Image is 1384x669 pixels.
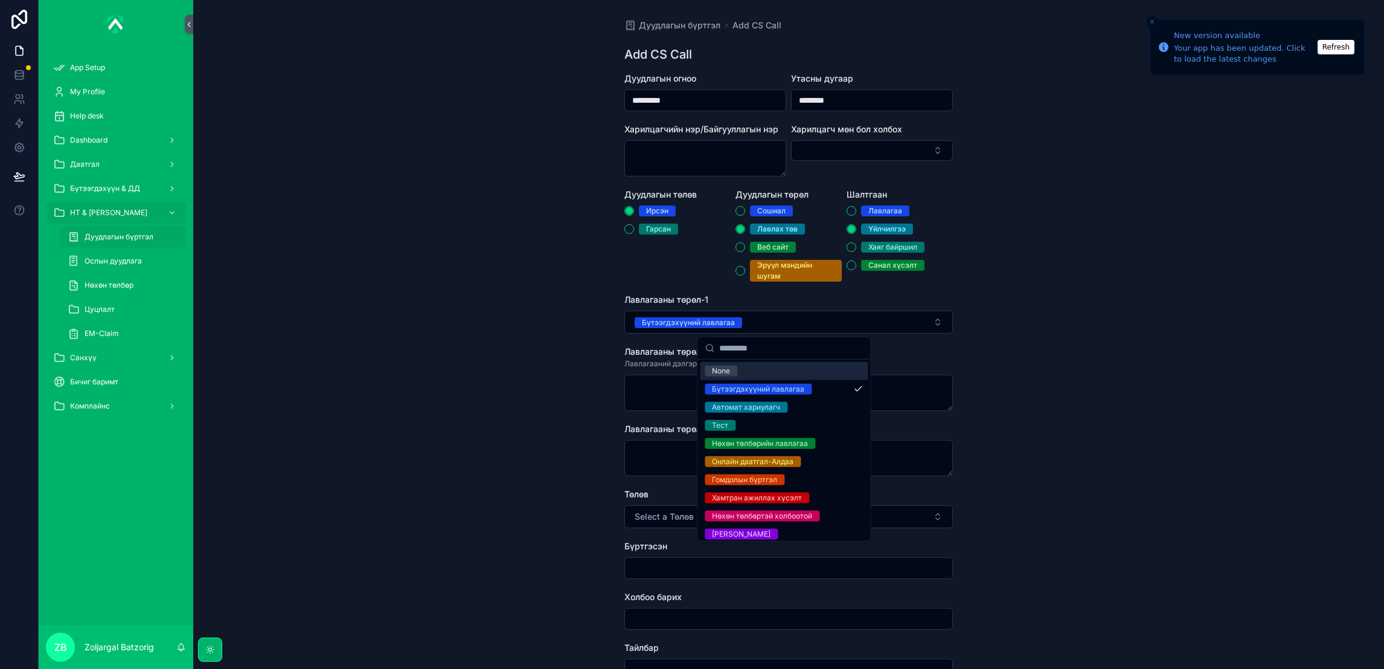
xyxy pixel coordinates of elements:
[70,111,104,121] span: Help desk
[712,493,802,503] div: Хамтран ажиллах хүсэлт
[791,140,953,161] button: Select Button
[712,438,808,449] div: Нөхөн төлбөрийн лавлагаа
[39,48,193,433] div: scrollable content
[624,592,682,602] span: Холбоо барих
[712,366,730,377] div: None
[85,232,153,242] span: Дуудлагын бүртгэл
[85,256,142,266] span: Ослын дуудлага
[1174,43,1314,65] div: Your app has been updated. Click to load the latest changes
[107,15,124,34] img: App logo
[1174,30,1314,42] div: New version available
[85,329,119,338] span: EM-Claim
[70,401,110,411] span: Комплайнс
[646,224,671,234] div: Гарсан
[85,305,115,314] span: Цуцлалт
[735,189,809,199] span: Дуудлагын төрөл
[46,129,186,151] a: Dashboard
[712,529,770,540] div: [PERSON_NAME]
[635,511,694,523] span: Select a Төлөв
[868,260,917,271] div: Санал хүсэлт
[757,242,789,253] div: Веб сайт
[46,81,186,103] a: My Profile
[624,294,708,305] span: Лавлагааны төрөл-1
[624,541,667,551] span: Бүртгэсэн
[847,189,887,199] span: Шалтгаан
[868,205,902,216] div: Лавлагаа
[712,384,804,395] div: Бүтээгдэхүүний лавлагаа
[46,371,186,393] a: Бичиг баримт
[70,63,105,73] span: App Setup
[624,311,953,334] button: Select Button
[624,642,659,653] span: Тайлбар
[639,19,720,31] span: Дуудлагын бүртгэл
[791,73,853,83] span: Утасны дугаар
[757,260,835,282] div: Эрүүл мэндийн шугам
[46,178,186,199] a: Бүтээгдэхүүн & ДД
[624,46,692,63] h1: Add CS Call
[624,19,720,31] a: Дуудлагын бүртгэл
[70,377,118,387] span: Бичиг баримт
[697,360,870,541] div: Suggestions
[791,124,902,134] span: Харилцагч мөн бол холбох
[85,280,133,290] span: Нөхөн төлбөр
[1318,40,1354,54] button: Refresh
[712,474,777,485] div: Гомдолын бүртгэл
[624,505,953,528] button: Select Button
[712,420,728,431] div: Тест
[85,641,154,653] p: Zoljargal Batzorig
[46,202,186,224] a: НТ & [PERSON_NAME]
[624,359,783,369] span: Лавлагааний дэлгэрэнгүй - [PERSON_NAME]
[70,160,100,169] span: Даатгал
[60,250,186,272] a: Ослын дуудлага
[757,224,798,234] div: Лавлах төв
[642,317,735,328] div: Бүтээгдэхүүний лавлагаа
[60,323,186,344] a: EM-Claim
[60,299,186,320] a: Цуцлалт
[46,154,186,175] a: Даатгал
[624,189,697,199] span: Дуудлагын төлөв
[70,135,107,145] span: Dashboard
[712,456,793,467] div: Онлайн даатгал-Алдаа
[46,347,186,369] a: Санхүү
[46,57,186,79] a: App Setup
[70,184,140,193] span: Бүтээгдэхүүн & ДД
[70,87,105,97] span: My Profile
[46,105,186,127] a: Help desk
[624,124,778,134] span: Харилцагчийн нэр/Байгууллагын нэр
[712,402,780,413] div: Автомат хариулагч
[70,353,97,363] span: Санхүү
[712,511,812,522] div: Нөхөн төлбөртэй холбоотой
[60,226,186,248] a: Дуудлагын бүртгэл
[70,208,147,218] span: НТ & [PERSON_NAME]
[624,73,696,83] span: Дуудлагын огноо
[624,346,710,357] span: Лавлагааны төрөл-2
[60,274,186,296] a: Нөхөн төлбөр
[624,424,710,434] span: Лавлагааны төрөл-3
[757,205,786,216] div: Сошиал
[54,640,67,654] span: ZB
[646,205,668,216] div: Ирсэн
[868,242,917,253] div: Хаяг байршил
[46,395,186,417] a: Комплайнс
[868,224,906,234] div: Үйлчилгээ
[1146,16,1158,28] button: Close toast
[624,489,649,499] span: Төлөв
[732,19,781,31] a: Add CS Call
